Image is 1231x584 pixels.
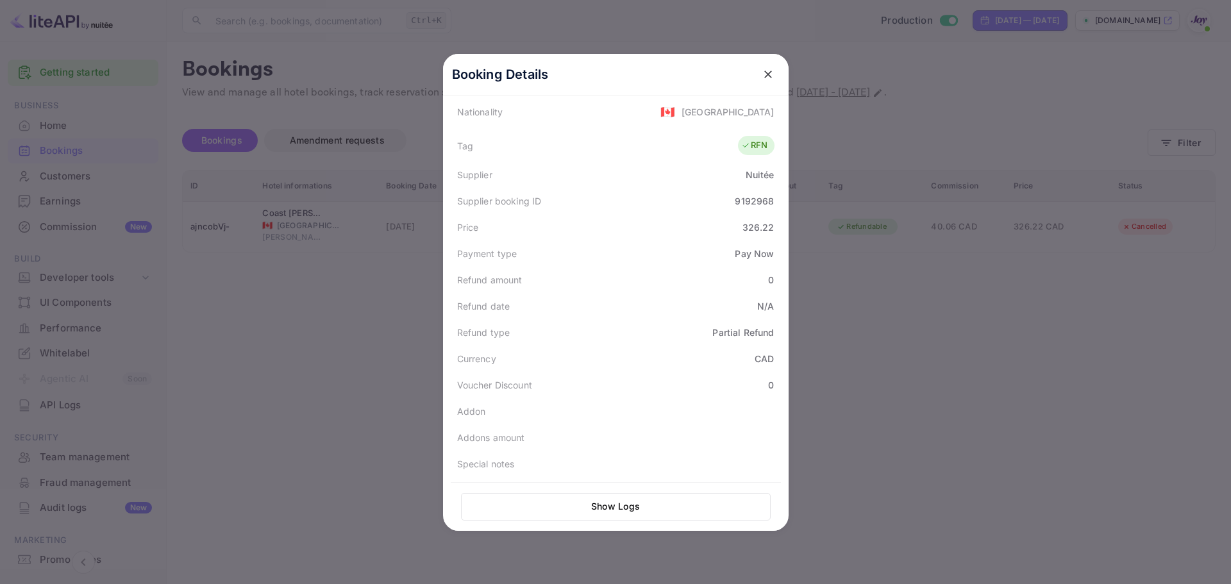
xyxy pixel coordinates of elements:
div: Currency [457,352,496,365]
div: Nationality [457,105,503,119]
div: Refund amount [457,273,523,287]
div: Tag [457,139,473,153]
div: Supplier booking ID [457,194,542,208]
div: N/A [757,299,774,313]
p: Booking Details [452,65,549,84]
div: Addons amount [457,431,525,444]
div: RFN [741,139,767,152]
div: Nuitée [746,168,775,181]
div: Price [457,221,479,234]
button: close [757,63,780,86]
div: Supplier [457,168,492,181]
div: Voucher Discount [457,378,532,392]
span: United States [660,100,675,123]
button: Show Logs [461,493,771,521]
div: 9192968 [735,194,774,208]
div: 326.22 [742,221,775,234]
div: Partial Refund [712,326,774,339]
div: 0 [768,273,774,287]
div: Refund date [457,299,510,313]
div: Pay Now [735,247,774,260]
div: 0 [768,378,774,392]
div: Addon [457,405,486,418]
div: Payment type [457,247,517,260]
div: [GEOGRAPHIC_DATA] [682,105,775,119]
div: CAD [755,352,774,365]
div: Refund type [457,326,510,339]
div: Special notes [457,457,515,471]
